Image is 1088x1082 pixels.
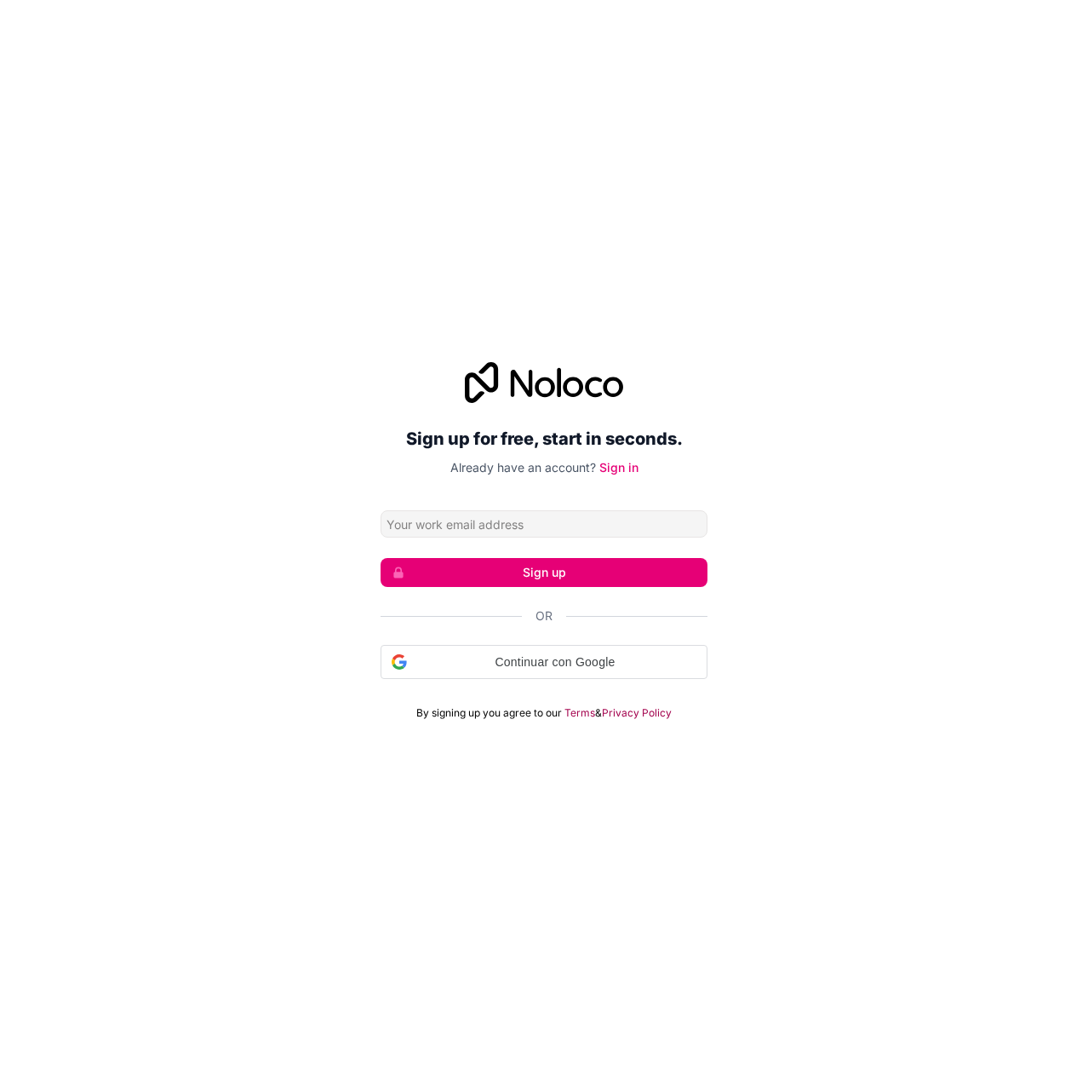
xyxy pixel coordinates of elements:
[381,645,707,679] div: Continuar con Google
[564,706,595,720] a: Terms
[595,706,602,720] span: &
[535,607,553,624] span: Or
[450,460,596,475] span: Already have an account?
[599,460,638,475] a: Sign in
[602,706,672,720] a: Privacy Policy
[381,558,707,587] button: Sign up
[381,423,707,454] h2: Sign up for free, start in seconds.
[416,706,562,720] span: By signing up you agree to our
[381,510,707,538] input: Email address
[414,653,696,671] span: Continuar con Google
